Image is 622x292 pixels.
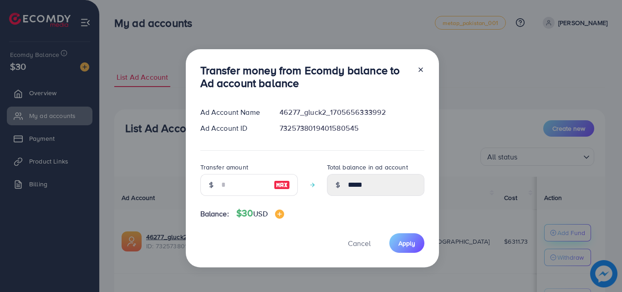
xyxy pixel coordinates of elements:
div: Ad Account Name [193,107,273,118]
img: image [275,210,284,219]
span: USD [253,209,267,219]
div: Ad Account ID [193,123,273,133]
div: 46277_gluck2_1705656333992 [272,107,431,118]
span: Cancel [348,238,371,248]
label: Transfer amount [200,163,248,172]
h3: Transfer money from Ecomdy balance to Ad account balance [200,64,410,90]
label: Total balance in ad account [327,163,408,172]
button: Apply [389,233,424,253]
img: image [274,179,290,190]
h4: $30 [236,208,284,219]
span: Balance: [200,209,229,219]
button: Cancel [336,233,382,253]
div: 7325738019401580545 [272,123,431,133]
span: Apply [398,239,415,248]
